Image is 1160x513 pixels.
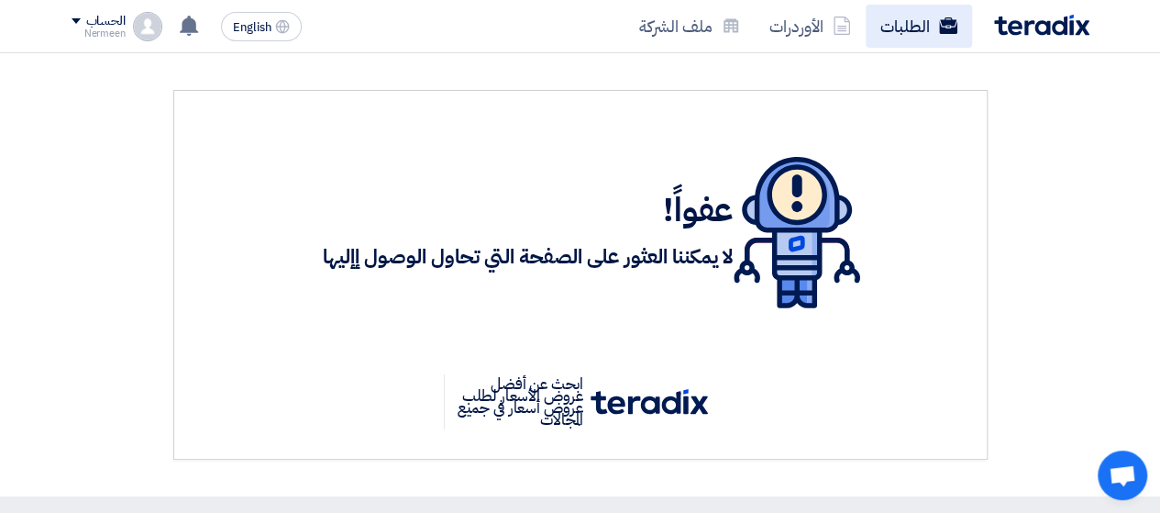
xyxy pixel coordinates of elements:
[86,14,126,29] div: الحساب
[72,28,126,39] div: Nermeen
[591,389,708,415] img: tx_logo.svg
[221,12,302,41] button: English
[1098,451,1147,500] a: دردشة مفتوحة
[444,374,591,429] p: ابحث عن أفضل عروض الأسعار لطلب عروض أسعار في جميع المجالات
[734,157,860,308] img: 404.svg
[323,243,734,272] h3: لا يمكننا العثور على الصفحة التي تحاول الوصول إإليها
[624,5,755,48] a: ملف الشركة
[133,12,162,41] img: profile_test.png
[994,15,1089,36] img: Teradix logo
[866,5,972,48] a: الطلبات
[755,5,866,48] a: الأوردرات
[233,21,271,34] span: English
[323,190,734,230] h1: عفواً!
